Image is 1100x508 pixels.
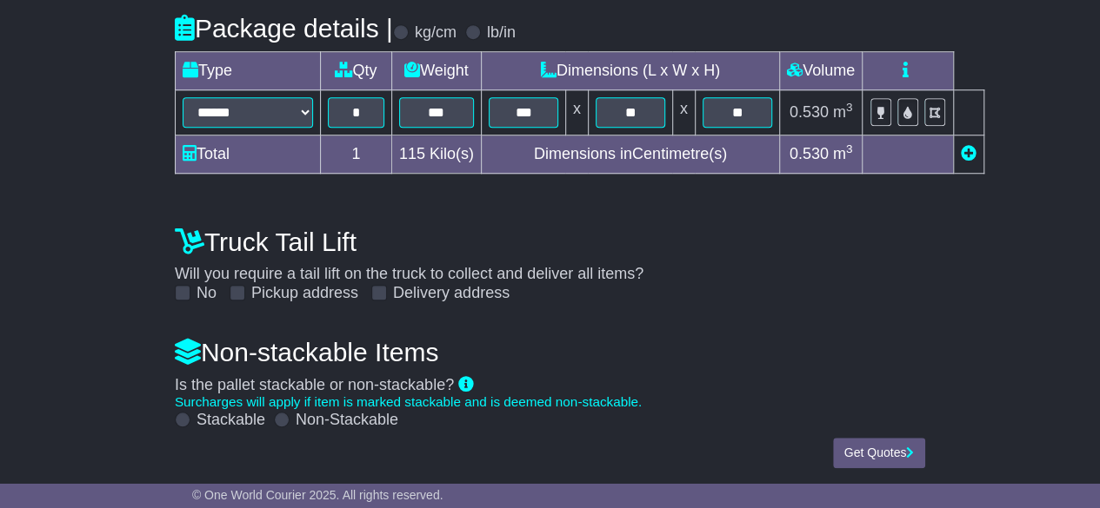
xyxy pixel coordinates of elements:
span: Is the pallet stackable or non-stackable? [175,376,454,393]
span: 0.530 [790,145,829,162]
span: 115 [399,145,425,162]
h4: Package details | [175,14,393,43]
td: Type [175,52,320,90]
sup: 3 [846,142,853,155]
sup: 3 [846,101,853,114]
label: lb/in [487,23,516,43]
span: m [833,103,853,121]
td: Volume [779,52,862,90]
td: Weight [391,52,481,90]
td: Total [175,135,320,174]
td: x [565,90,588,135]
td: Qty [320,52,391,90]
td: x [672,90,695,135]
label: Delivery address [393,284,510,303]
button: Get Quotes [833,438,926,468]
td: Dimensions (L x W x H) [481,52,779,90]
td: 1 [320,135,391,174]
a: Add new item [961,145,977,162]
span: m [833,145,853,162]
h4: Non-stackable Items [175,338,925,366]
label: kg/cm [415,23,457,43]
label: Pickup address [251,284,358,303]
td: Kilo(s) [391,135,481,174]
label: No [197,284,217,303]
label: Non-Stackable [296,411,398,430]
label: Stackable [197,411,265,430]
div: Surcharges will apply if item is marked stackable and is deemed non-stackable. [175,394,925,410]
div: Will you require a tail lift on the truck to collect and deliver all items? [166,218,934,303]
span: © One World Courier 2025. All rights reserved. [192,488,443,502]
span: 0.530 [790,103,829,121]
td: Dimensions in Centimetre(s) [481,135,779,174]
h4: Truck Tail Lift [175,228,925,256]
